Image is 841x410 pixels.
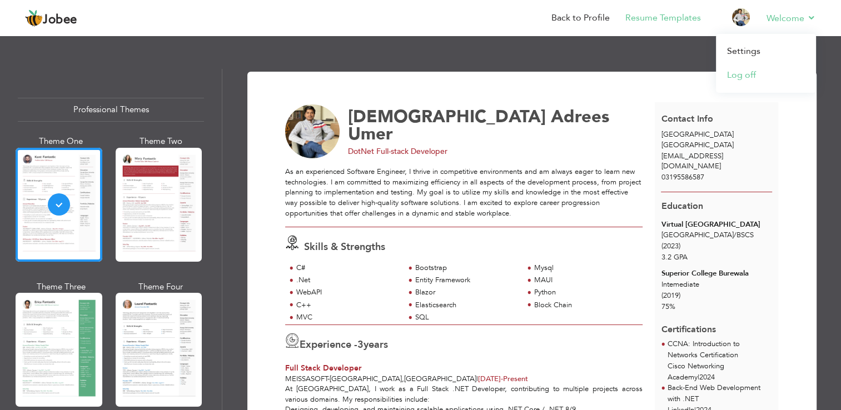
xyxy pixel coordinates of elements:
[296,287,398,298] div: WebAPI
[668,339,740,360] span: CCNA: Introduction to Networks Certification
[478,374,503,384] span: [DATE]
[661,279,699,289] span: Intemediate
[732,8,750,26] img: Profile Img
[661,302,675,312] span: 75%
[404,374,476,384] span: [GEOGRAPHIC_DATA]
[534,275,636,286] div: MAUI
[285,374,327,384] span: Meissasoft
[348,105,546,128] span: [DEMOGRAPHIC_DATA]
[415,312,517,323] div: SQL
[661,230,753,240] span: [GEOGRAPHIC_DATA] BSCS
[415,300,517,311] div: Elasticsearch
[327,374,330,384] span: -
[534,263,636,273] div: Mysql
[296,275,398,286] div: .Net
[285,167,642,218] p: As an experienced Software Engineer, I thrive in competitive environments and am always eager to ...
[348,146,447,157] span: DotNet Full-stack Developer
[661,172,704,182] span: 03195586587
[348,105,609,146] span: Adrees Umer
[534,287,636,298] div: Python
[402,374,404,384] span: ,
[661,315,715,336] span: Certifications
[661,151,723,172] span: [EMAIL_ADDRESS][DOMAIN_NAME]
[478,374,528,384] span: Present
[661,129,733,139] span: [GEOGRAPHIC_DATA]
[767,12,816,25] a: Welcome
[300,338,357,352] span: Experience -
[476,374,478,384] span: |
[625,12,701,24] a: Resume Templates
[733,230,736,240] span: /
[357,338,388,352] label: years
[661,241,680,251] span: (2023)
[661,219,772,230] div: Virtual [GEOGRAPHIC_DATA]
[668,383,760,404] span: Back-End Web Development with .NET
[716,63,816,87] a: Log off
[304,240,385,254] span: Skills & Strengths
[296,300,398,311] div: C++
[698,372,699,382] span: |
[668,361,772,383] p: Cisco Networking Academy 2024
[43,14,77,26] span: Jobee
[25,9,77,27] a: Jobee
[118,281,205,293] div: Theme Four
[415,287,517,298] div: Blazor
[296,312,398,323] div: MVC
[18,98,204,122] div: Professional Themes
[415,275,517,286] div: Entity Framework
[501,374,503,384] span: -
[118,136,205,147] div: Theme Two
[18,281,104,293] div: Theme Three
[661,113,713,125] span: Contact Info
[18,136,104,147] div: Theme One
[285,104,340,159] img: No image
[551,12,610,24] a: Back to Profile
[25,9,43,27] img: jobee.io
[285,363,361,373] span: Full Stack Developer
[296,263,398,273] div: C#
[661,268,772,279] div: Superior College Burewala
[330,374,402,384] span: [GEOGRAPHIC_DATA]
[661,252,687,262] span: 3.2 GPA
[716,39,816,63] a: Settings
[534,300,636,311] div: Block Chain
[357,338,364,352] span: 3
[661,140,733,150] span: [GEOGRAPHIC_DATA]
[415,263,517,273] div: Bootstrap
[661,291,680,301] span: (2019)
[661,200,703,212] span: Education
